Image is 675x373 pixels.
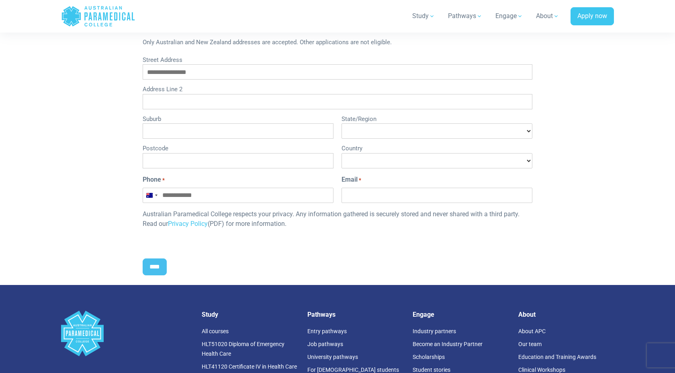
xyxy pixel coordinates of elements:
[342,142,532,153] label: Country
[143,188,160,203] button: Selected country
[571,7,614,26] a: Apply now
[413,341,483,347] a: Become an Industry Partner
[143,83,532,94] label: Address Line 2
[202,328,229,334] a: All courses
[518,354,596,360] a: Education and Training Awards
[307,354,358,360] a: University pathways
[413,354,445,360] a: Scholarships
[342,113,532,124] label: State/Region
[518,341,542,347] a: Our team
[407,5,440,27] a: Study
[413,328,456,334] a: Industry partners
[413,367,450,373] a: Student stories
[143,142,333,153] label: Postcode
[143,53,532,65] label: Street Address
[413,311,509,318] h5: Engage
[342,175,361,184] label: Email
[443,5,487,27] a: Pathways
[518,311,614,318] h5: About
[61,3,135,29] a: Australian Paramedical College
[491,5,528,27] a: Engage
[307,328,347,334] a: Entry pathways
[61,311,192,356] a: Space
[143,175,165,184] label: Phone
[202,341,284,357] a: HLT51020 Diploma of Emergency Health Care
[143,113,333,124] label: Suburb
[143,33,532,53] div: Only Australian and New Zealand addresses are accepted. Other applications are not eligible.
[168,220,208,227] a: Privacy Policy
[518,328,546,334] a: About APC
[202,363,297,370] a: HLT41120 Certificate IV in Health Care
[307,311,403,318] h5: Pathways
[518,367,565,373] a: Clinical Workshops
[307,367,399,373] a: For [DEMOGRAPHIC_DATA] students
[307,341,343,347] a: Job pathways
[143,209,532,229] p: Australian Paramedical College respects your privacy. Any information gathered is securely stored...
[202,311,298,318] h5: Study
[531,5,564,27] a: About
